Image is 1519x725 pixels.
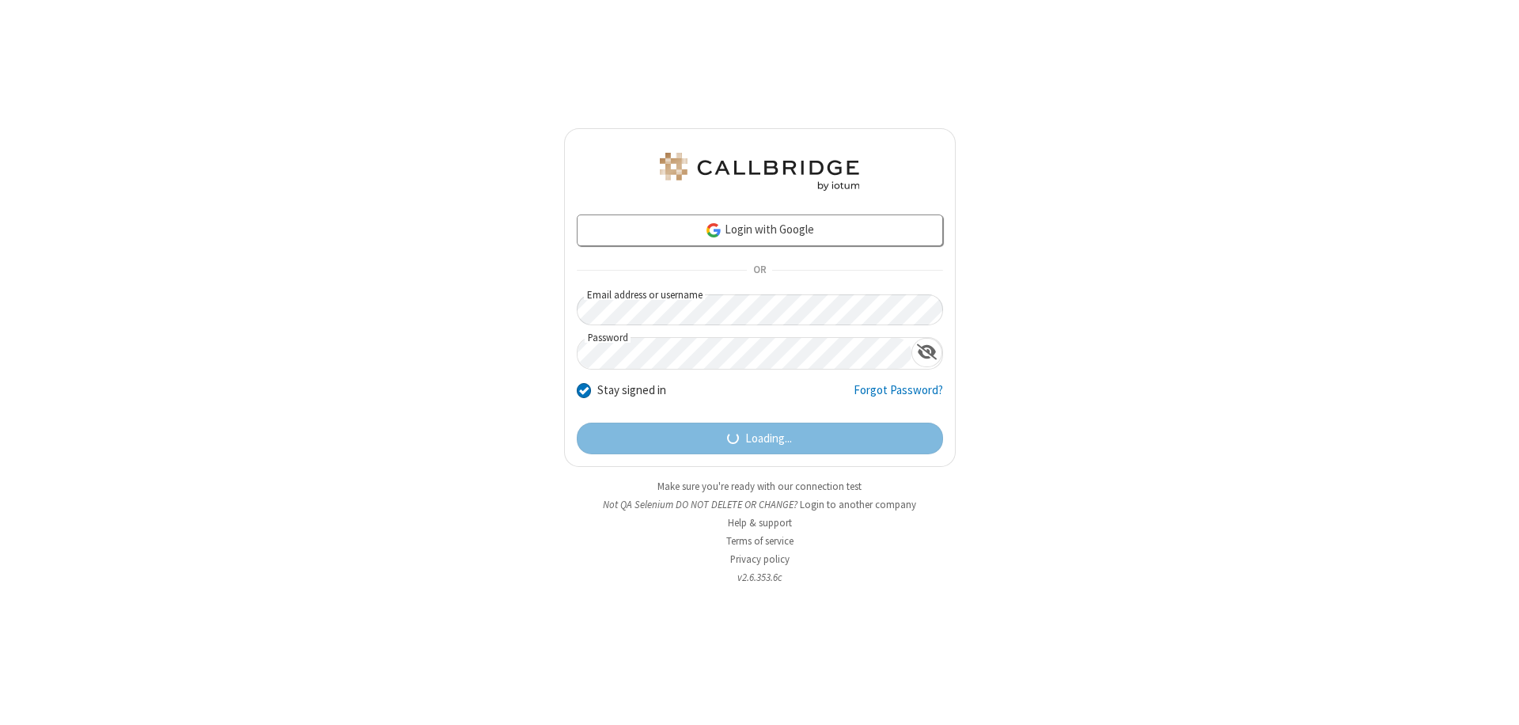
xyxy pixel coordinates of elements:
a: Terms of service [726,534,794,548]
iframe: Chat [1479,684,1507,714]
a: Help & support [728,516,792,530]
div: Show password [911,338,942,367]
a: Privacy policy [730,552,790,566]
button: Loading... [577,423,943,454]
button: Login to another company [800,497,916,512]
a: Make sure you're ready with our connection test [657,480,862,493]
img: google-icon.png [705,222,722,239]
span: OR [747,260,772,282]
input: Email address or username [577,294,943,325]
span: Loading... [745,430,792,448]
img: QA Selenium DO NOT DELETE OR CHANGE [657,153,862,191]
a: Login with Google [577,214,943,246]
li: v2.6.353.6c [564,570,956,585]
a: Forgot Password? [854,381,943,412]
li: Not QA Selenium DO NOT DELETE OR CHANGE? [564,497,956,512]
label: Stay signed in [597,381,666,400]
input: Password [578,338,911,369]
